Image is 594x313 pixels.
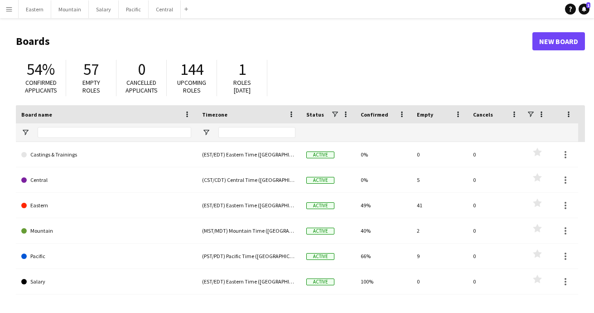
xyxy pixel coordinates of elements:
span: Board name [21,111,52,118]
span: Active [306,279,334,285]
div: 9 [411,244,468,269]
h1: Boards [16,34,532,48]
span: Active [306,202,334,209]
div: (PST/PDT) Pacific Time ([GEOGRAPHIC_DATA] & [GEOGRAPHIC_DATA]) [197,244,301,269]
a: New Board [532,32,585,50]
div: 0% [355,167,411,192]
div: (EST/EDT) Eastern Time ([GEOGRAPHIC_DATA] & [GEOGRAPHIC_DATA]) [197,142,301,167]
button: Open Filter Menu [202,128,210,137]
div: 100% [355,269,411,294]
span: Empty roles [82,78,100,94]
button: Pacific [119,0,149,18]
span: 1 [238,59,246,79]
div: 0 [468,142,524,167]
a: 1 [579,4,589,15]
span: Active [306,228,334,235]
span: Cancelled applicants [126,78,158,94]
div: 0 [468,269,524,294]
div: 0 [468,218,524,243]
button: Mountain [51,0,89,18]
a: Central [21,167,191,193]
span: Active [306,177,334,184]
a: Eastern [21,193,191,218]
div: 5 [411,167,468,192]
div: (EST/EDT) Eastern Time ([GEOGRAPHIC_DATA] & [GEOGRAPHIC_DATA]) [197,193,301,218]
div: 40% [355,218,411,243]
span: Status [306,111,324,118]
input: Board name Filter Input [38,127,191,138]
div: 49% [355,193,411,218]
span: Upcoming roles [177,78,206,94]
span: 57 [83,59,99,79]
div: (EST/EDT) Eastern Time ([GEOGRAPHIC_DATA] & [GEOGRAPHIC_DATA]) [197,269,301,294]
span: 0 [138,59,145,79]
span: Empty [417,111,433,118]
span: Confirmed applicants [25,78,57,94]
div: 2 [411,218,468,243]
div: 0 [468,193,524,218]
div: 0 [411,269,468,294]
div: (CST/CDT) Central Time ([GEOGRAPHIC_DATA] & [GEOGRAPHIC_DATA]) [197,167,301,192]
a: Mountain [21,218,191,244]
a: Pacific [21,244,191,269]
button: Central [149,0,181,18]
a: Salary [21,269,191,294]
span: Timezone [202,111,227,118]
button: Open Filter Menu [21,128,29,137]
button: Eastern [19,0,51,18]
div: (MST/MDT) Mountain Time ([GEOGRAPHIC_DATA] & [GEOGRAPHIC_DATA]) [197,218,301,243]
button: Salary [89,0,119,18]
input: Timezone Filter Input [218,127,295,138]
span: Roles [DATE] [233,78,251,94]
div: 0% [355,142,411,167]
span: 144 [180,59,203,79]
span: 54% [27,59,55,79]
span: Active [306,253,334,260]
span: Cancels [473,111,493,118]
div: 0 [468,244,524,269]
span: Confirmed [361,111,388,118]
span: 1 [586,2,590,8]
a: Castings & Trainings [21,142,191,167]
span: Active [306,152,334,158]
div: 0 [468,167,524,192]
div: 66% [355,244,411,269]
div: 0 [411,142,468,167]
div: 41 [411,193,468,218]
